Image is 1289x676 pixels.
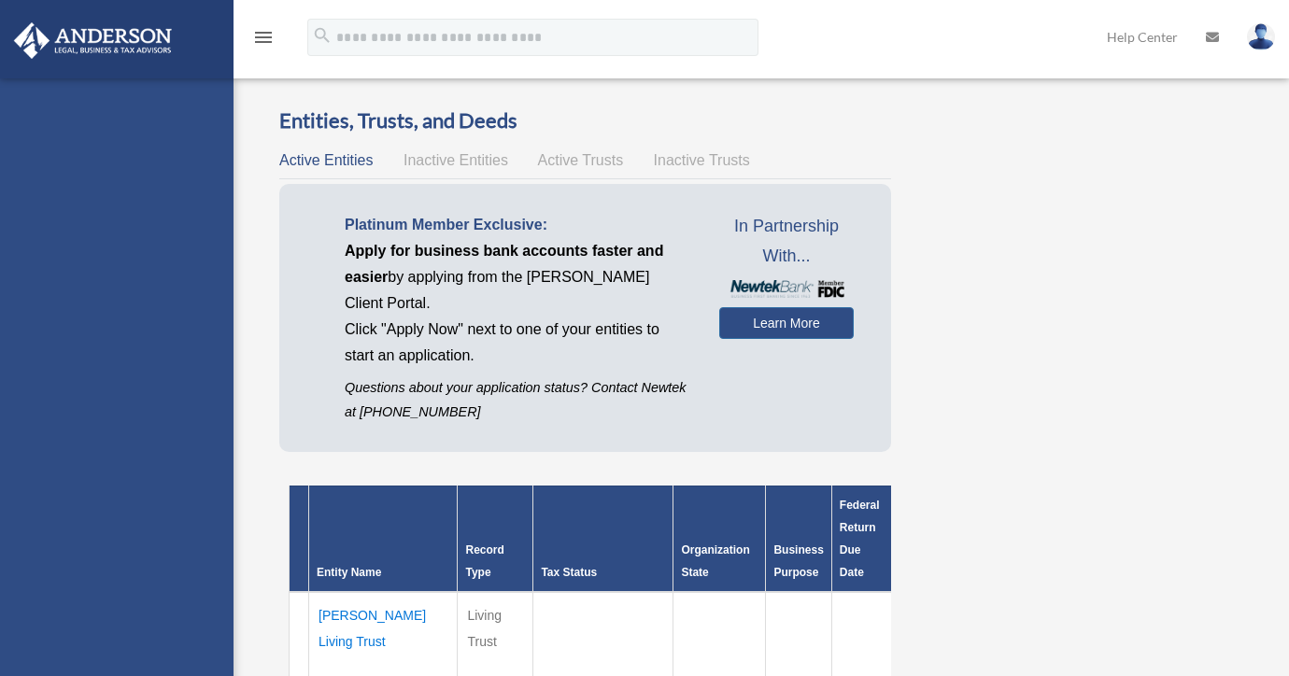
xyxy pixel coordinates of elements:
[345,238,691,317] p: by applying from the [PERSON_NAME] Client Portal.
[279,152,373,168] span: Active Entities
[1247,23,1275,50] img: User Pic
[345,376,691,423] p: Questions about your application status? Contact Newtek at [PHONE_NUMBER]
[831,486,892,592] th: Federal Return Due Date
[538,152,624,168] span: Active Trusts
[345,212,691,238] p: Platinum Member Exclusive:
[719,307,855,339] a: Learn More
[458,486,533,592] th: Record Type
[533,486,673,592] th: Tax Status
[312,25,333,46] i: search
[279,106,891,135] h3: Entities, Trusts, and Deeds
[8,22,177,59] img: Anderson Advisors Platinum Portal
[729,280,845,297] img: NewtekBankLogoSM.png
[654,152,750,168] span: Inactive Trusts
[719,212,855,271] span: In Partnership With...
[252,26,275,49] i: menu
[404,152,508,168] span: Inactive Entities
[345,317,691,369] p: Click "Apply Now" next to one of your entities to start an application.
[252,33,275,49] a: menu
[766,486,831,592] th: Business Purpose
[345,243,663,285] span: Apply for business bank accounts faster and easier
[309,486,458,592] th: Entity Name
[673,486,766,592] th: Organization State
